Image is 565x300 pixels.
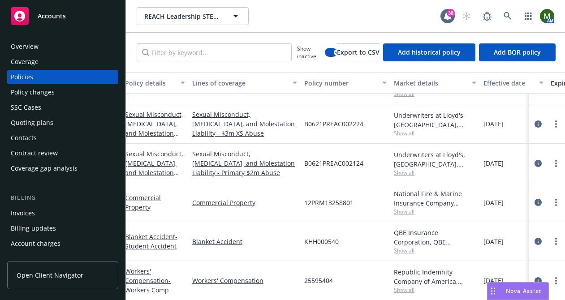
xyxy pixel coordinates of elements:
[394,90,476,98] span: Show all
[483,237,504,246] span: [DATE]
[7,85,118,99] a: Policy changes
[337,48,380,56] span: Export to CSV
[7,252,118,266] a: Installment plans
[192,110,297,138] a: Sexual Misconduct, [MEDICAL_DATA], and Molestation Liability - $3m XS Abuse
[301,72,390,94] button: Policy number
[11,70,33,84] div: Policies
[551,119,561,129] a: more
[519,7,537,25] a: Switch app
[394,208,476,215] span: Show all
[125,78,175,88] div: Policy details
[304,159,363,168] span: B0621PREAC002124
[483,119,504,129] span: [DATE]
[7,100,118,115] a: SSC Cases
[533,197,543,208] a: circleInformation
[7,161,118,176] a: Coverage gap analysis
[11,236,60,251] div: Account charges
[38,13,66,20] span: Accounts
[394,247,476,254] span: Show all
[17,270,83,280] span: Open Client Navigator
[479,43,556,61] button: Add BOR policy
[137,43,292,61] input: Filter by keyword...
[533,119,543,129] a: circleInformation
[480,72,547,94] button: Effective date
[457,7,475,25] a: Start snowing
[7,131,118,145] a: Contacts
[7,236,118,251] a: Account charges
[137,7,249,25] button: REACH Leadership STEAM Academy
[192,78,287,88] div: Lines of coverage
[483,159,504,168] span: [DATE]
[125,150,183,196] a: Sexual Misconduct, [MEDICAL_DATA], and Molestation Liability
[394,169,476,176] span: Show all
[11,131,37,145] div: Contacts
[11,206,35,220] div: Invoices
[383,43,475,61] button: Add historical policy
[304,78,377,88] div: Policy number
[121,72,189,94] button: Policy details
[551,236,561,247] a: more
[125,193,161,211] a: Commercial Property
[394,150,476,169] div: Underwriters at Lloyd's, [GEOGRAPHIC_DATA], [PERSON_NAME] of London, CRC Group
[125,110,183,156] a: Sexual Misconduct, [MEDICAL_DATA], and Molestation Liability
[487,283,499,300] div: Drag to move
[447,8,455,16] div: 38
[398,48,461,56] span: Add historical policy
[304,119,363,129] span: B0621PREAC002224
[394,78,466,88] div: Market details
[7,39,118,54] a: Overview
[11,85,55,99] div: Policy changes
[7,70,118,84] a: Policies
[540,9,554,23] img: photo
[7,221,118,236] a: Billing updates
[551,197,561,208] a: more
[394,111,476,129] div: Underwriters at Lloyd's, [GEOGRAPHIC_DATA], [PERSON_NAME] of London, CRC Group
[7,4,118,29] a: Accounts
[11,39,39,54] div: Overview
[7,146,118,160] a: Contract review
[11,252,63,266] div: Installment plans
[192,198,297,207] a: Commercial Property
[144,12,222,21] span: REACH Leadership STEAM Academy
[11,55,39,69] div: Coverage
[483,198,504,207] span: [DATE]
[297,45,321,60] span: Show inactive
[337,43,380,61] button: Export to CSV
[304,237,339,246] span: KHH000540
[506,287,541,295] span: Nova Assist
[394,286,476,294] span: Show all
[551,275,561,286] a: more
[125,232,177,250] a: Blanket Accident
[7,193,118,202] div: Billing
[189,72,301,94] button: Lines of coverage
[394,189,476,208] div: National Fire & Marine Insurance Company (Property Only), Berkshire Hathaway Homestate Companies ...
[394,129,476,137] span: Show all
[390,72,480,94] button: Market details
[304,198,354,207] span: 12PRM13258801
[394,267,476,286] div: Republic Indemnity Company of America, [GEOGRAPHIC_DATA] Indemnity
[7,55,118,69] a: Coverage
[483,276,504,285] span: [DATE]
[478,7,496,25] a: Report a Bug
[11,116,53,130] div: Quoting plans
[394,228,476,247] div: QBE Insurance Corporation, QBE Insurance Group, [PERSON_NAME] Insurance
[192,149,297,177] a: Sexual Misconduct, [MEDICAL_DATA], and Molestation Liability - Primary $2m Abuse
[533,275,543,286] a: circleInformation
[11,146,58,160] div: Contract review
[192,237,297,246] a: Blanket Accident
[125,267,171,294] a: Workers' Compensation
[499,7,517,25] a: Search
[11,161,78,176] div: Coverage gap analysis
[192,276,297,285] a: Workers' Compensation
[533,236,543,247] a: circleInformation
[11,221,56,236] div: Billing updates
[7,116,118,130] a: Quoting plans
[11,100,41,115] div: SSC Cases
[533,158,543,169] a: circleInformation
[304,276,333,285] span: 25595404
[551,158,561,169] a: more
[483,78,534,88] div: Effective date
[7,206,118,220] a: Invoices
[494,48,541,56] span: Add BOR policy
[487,282,549,300] button: Nova Assist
